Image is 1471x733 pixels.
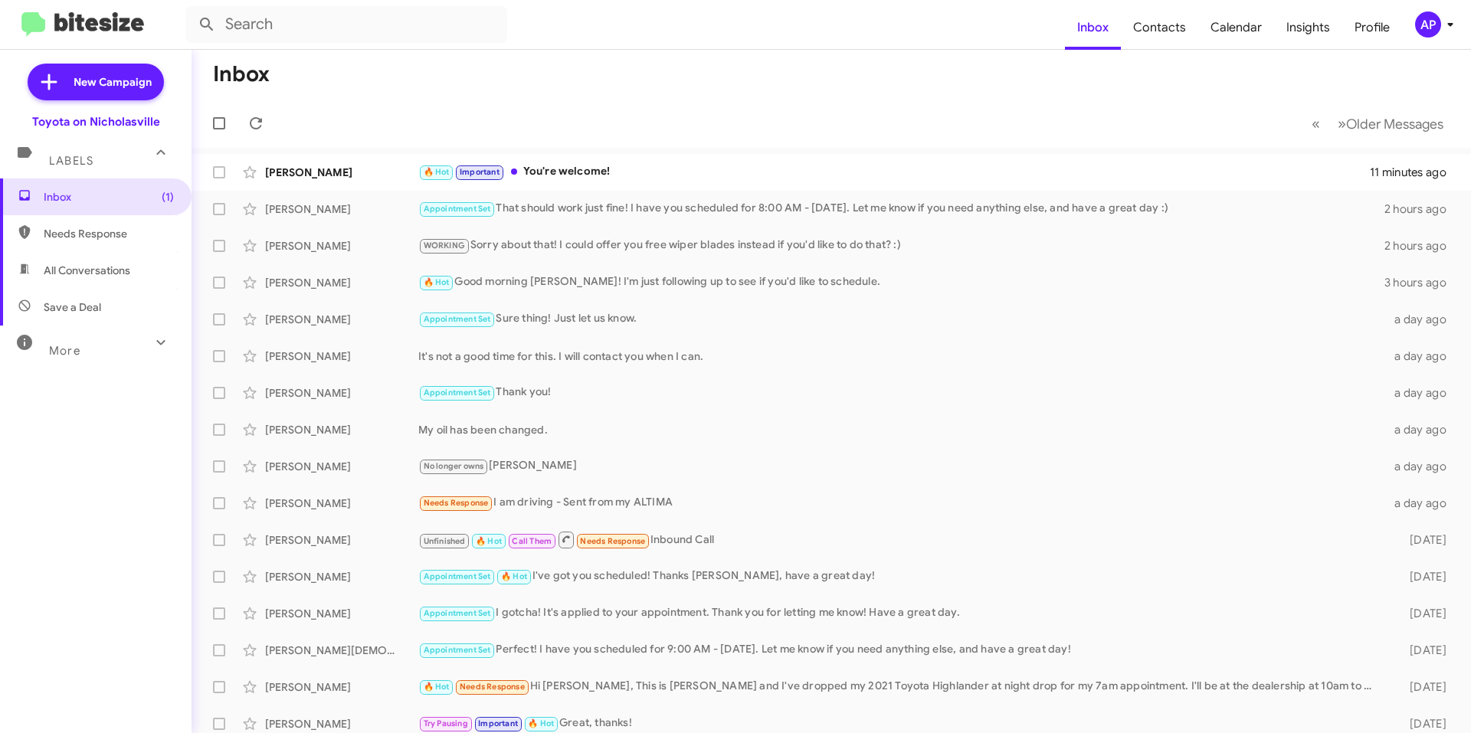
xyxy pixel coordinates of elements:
div: [DATE] [1385,606,1459,621]
span: New Campaign [74,74,152,90]
span: Important [460,167,500,177]
div: [DATE] [1385,716,1459,731]
span: Older Messages [1346,116,1443,133]
div: 11 minutes ago [1370,165,1459,180]
a: Profile [1342,5,1402,50]
div: [PERSON_NAME] [265,606,418,621]
div: [DATE] [1385,679,1459,695]
div: Hi [PERSON_NAME], This is [PERSON_NAME] and I've dropped my 2021 Toyota Highlander at night drop ... [418,678,1385,695]
span: 🔥 Hot [424,167,450,177]
div: AP [1415,11,1441,38]
div: Inbound Call [418,530,1385,549]
span: Labels [49,154,93,168]
span: Call Them [512,536,552,546]
span: « [1312,114,1320,133]
div: a day ago [1385,459,1459,474]
div: [PERSON_NAME][DEMOGRAPHIC_DATA] [265,643,418,658]
nav: Page navigation example [1303,108,1453,139]
div: [DATE] [1385,532,1459,548]
div: 2 hours ago [1384,201,1459,217]
div: [PERSON_NAME] [265,422,418,437]
div: I gotcha! It's applied to your appointment. Thank you for letting me know! Have a great day. [418,604,1385,622]
a: New Campaign [28,64,164,100]
a: Calendar [1198,5,1274,50]
div: Sure thing! Just let us know. [418,310,1385,328]
div: a day ago [1385,422,1459,437]
div: [DATE] [1385,643,1459,658]
span: Appointment Set [424,608,491,618]
div: Toyota on Nicholasville [32,114,160,129]
div: [PERSON_NAME] [265,201,418,217]
span: » [1338,114,1346,133]
div: a day ago [1385,385,1459,401]
button: Previous [1302,108,1329,139]
div: Great, thanks! [418,715,1385,732]
div: I've got you scheduled! Thanks [PERSON_NAME], have a great day! [418,568,1385,585]
div: Good morning [PERSON_NAME]! I'm just following up to see if you'd like to schedule. [418,273,1384,291]
div: It's not a good time for this. I will contact you when I can. [418,349,1385,364]
div: My oil has been changed. [418,422,1385,437]
span: More [49,344,80,358]
span: Unfinished [424,536,466,546]
span: WORKING [424,241,465,250]
h1: Inbox [213,62,270,87]
div: [PERSON_NAME] [418,457,1385,475]
div: [PERSON_NAME] [265,165,418,180]
div: [PERSON_NAME] [265,532,418,548]
span: 🔥 Hot [424,277,450,287]
span: 🔥 Hot [528,718,554,728]
div: [PERSON_NAME] [265,569,418,584]
div: Sorry about that! I could offer you free wiper blades instead if you'd like to do that? :) [418,237,1384,254]
div: [PERSON_NAME] [265,679,418,695]
span: Appointment Set [424,388,491,398]
span: (1) [162,189,174,205]
button: AP [1402,11,1454,38]
span: Appointment Set [424,204,491,214]
button: Next [1328,108,1453,139]
div: a day ago [1385,496,1459,511]
a: Insights [1274,5,1342,50]
div: That should work just fine! I have you scheduled for 8:00 AM - [DATE]. Let me know if you need an... [418,200,1384,218]
span: 🔥 Hot [501,571,527,581]
div: [PERSON_NAME] [265,459,418,474]
span: Appointment Set [424,645,491,655]
span: 🔥 Hot [476,536,502,546]
span: 🔥 Hot [424,682,450,692]
div: I am driving - Sent from my ALTIMA [418,494,1385,512]
div: [PERSON_NAME] [265,275,418,290]
span: Appointment Set [424,571,491,581]
input: Search [185,6,507,43]
div: [DATE] [1385,569,1459,584]
span: No longer owns [424,461,484,471]
div: 2 hours ago [1384,238,1459,254]
div: a day ago [1385,312,1459,327]
div: Perfect! I have you scheduled for 9:00 AM - [DATE]. Let me know if you need anything else, and ha... [418,641,1385,659]
div: 3 hours ago [1384,275,1459,290]
div: [PERSON_NAME] [265,385,418,401]
span: Needs Response [44,226,174,241]
span: Needs Response [460,682,525,692]
div: [PERSON_NAME] [265,238,418,254]
span: Important [478,718,518,728]
span: Needs Response [580,536,645,546]
div: [PERSON_NAME] [265,716,418,731]
div: [PERSON_NAME] [265,349,418,364]
div: Thank you! [418,384,1385,401]
span: All Conversations [44,263,130,278]
div: [PERSON_NAME] [265,496,418,511]
span: Appointment Set [424,314,491,324]
span: Inbox [44,189,174,205]
div: a day ago [1385,349,1459,364]
div: You're welcome! [418,163,1370,181]
span: Save a Deal [44,299,101,315]
a: Inbox [1065,5,1121,50]
div: [PERSON_NAME] [265,312,418,327]
span: Try Pausing [424,718,468,728]
span: Needs Response [424,498,489,508]
a: Contacts [1121,5,1198,50]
